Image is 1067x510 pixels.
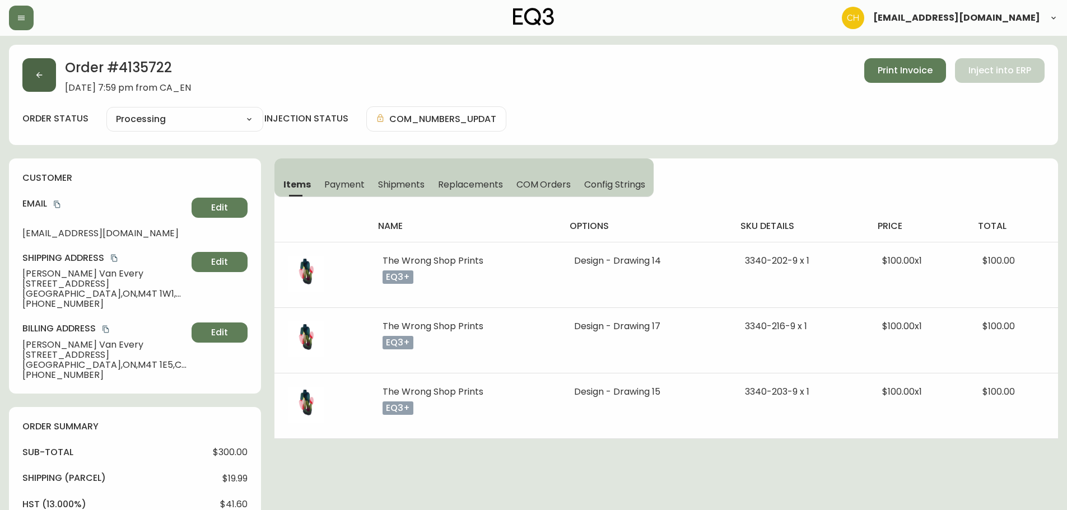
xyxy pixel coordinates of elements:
img: efa297bb-1241-4a30-96c1-24b1f30471f0Optional[the-wrong-shop-print-drawing-15].jpg [288,321,324,357]
span: $100.00 [982,320,1015,333]
li: Design - Drawing 14 [574,256,718,266]
span: $100.00 x 1 [882,320,922,333]
span: $100.00 [982,385,1015,398]
span: $19.99 [222,474,248,484]
span: Edit [211,256,228,268]
span: [PHONE_NUMBER] [22,299,187,309]
span: Edit [211,326,228,339]
h4: total [978,220,1049,232]
h4: order summary [22,420,248,433]
span: [GEOGRAPHIC_DATA] , ON , M4T 1W1 , CA [22,289,187,299]
img: 6288462cea190ebb98a2c2f3c744dd7e [842,7,864,29]
span: Print Invoice [878,64,933,77]
span: Items [283,179,311,190]
h4: price [878,220,960,232]
span: [GEOGRAPHIC_DATA] , ON , M4T 1E5 , CA [22,360,187,370]
h4: Shipping Address [22,252,187,264]
span: 3340-202-9 x 1 [745,254,809,267]
span: Replacements [438,179,502,190]
h4: sku details [740,220,860,232]
span: $300.00 [213,447,248,457]
button: copy [100,324,111,335]
span: [EMAIL_ADDRESS][DOMAIN_NAME] [873,13,1040,22]
button: Print Invoice [864,58,946,83]
li: Design - Drawing 15 [574,387,718,397]
span: $100.00 x 1 [882,385,922,398]
span: [STREET_ADDRESS] [22,350,187,360]
h4: Shipping ( Parcel ) [22,472,106,484]
span: [PERSON_NAME] Van Every [22,340,187,350]
img: logo [513,8,555,26]
span: [DATE] 7:59 pm from CA_EN [65,83,191,93]
span: $100.00 [982,254,1015,267]
span: Shipments [378,179,425,190]
span: Config Strings [584,179,645,190]
span: $100.00 x 1 [882,254,922,267]
h2: Order # 4135722 [65,58,191,83]
span: The Wrong Shop Prints [383,385,483,398]
span: [STREET_ADDRESS] [22,279,187,289]
p: eq3+ [383,401,413,415]
span: The Wrong Shop Prints [383,254,483,267]
h4: name [378,220,552,232]
li: Design - Drawing 17 [574,321,718,331]
h4: options [570,220,723,232]
p: eq3+ [383,336,413,349]
p: eq3+ [383,270,413,284]
h4: sub-total [22,446,73,458]
button: copy [52,199,63,210]
label: order status [22,113,88,125]
span: [EMAIL_ADDRESS][DOMAIN_NAME] [22,228,187,238]
span: 3340-203-9 x 1 [745,385,809,398]
h4: customer [22,172,248,184]
span: [PERSON_NAME] Van Every [22,269,187,279]
img: efa297bb-1241-4a30-96c1-24b1f30471f0Optional[the-wrong-shop-print-drawing-15].jpg [288,387,324,423]
h4: injection status [264,113,348,125]
span: $41.60 [220,499,248,509]
span: Payment [324,179,365,190]
span: The Wrong Shop Prints [383,320,483,333]
span: 3340-216-9 x 1 [745,320,807,333]
button: Edit [192,198,248,218]
h4: Email [22,198,187,210]
h4: Billing Address [22,322,187,335]
span: COM Orders [516,179,571,190]
img: efa297bb-1241-4a30-96c1-24b1f30471f0Optional[the-wrong-shop-print-drawing-15].jpg [288,256,324,292]
button: Edit [192,322,248,343]
button: Edit [192,252,248,272]
button: copy [109,252,120,264]
span: [PHONE_NUMBER] [22,370,187,380]
span: Edit [211,202,228,214]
